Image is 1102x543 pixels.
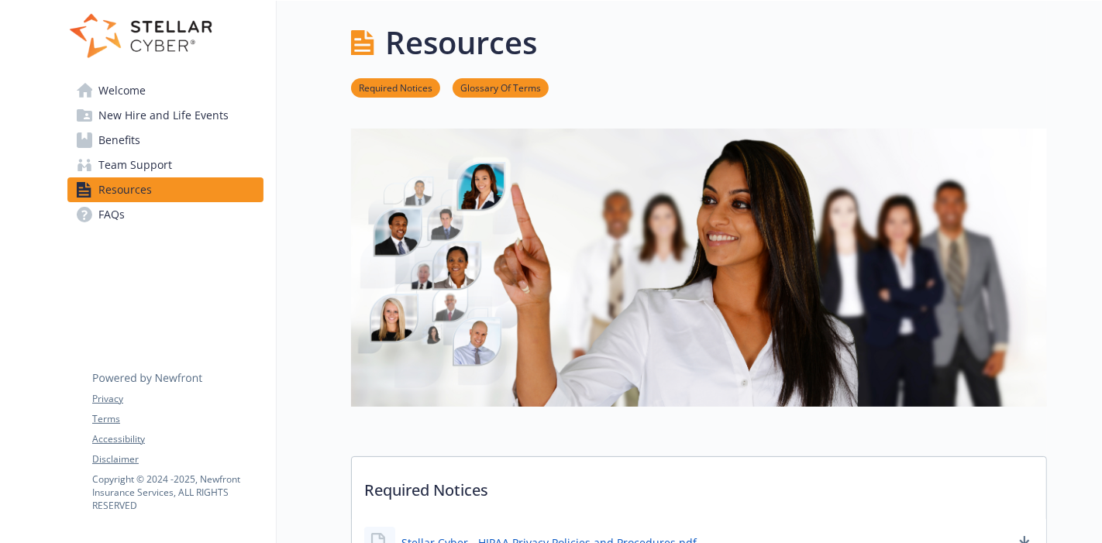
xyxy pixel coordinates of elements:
[351,129,1047,407] img: resources page banner
[98,103,229,128] span: New Hire and Life Events
[67,202,263,227] a: FAQs
[98,153,172,177] span: Team Support
[67,177,263,202] a: Resources
[92,392,263,406] a: Privacy
[453,80,549,95] a: Glossary Of Terms
[385,19,537,66] h1: Resources
[352,457,1046,514] p: Required Notices
[67,128,263,153] a: Benefits
[98,177,152,202] span: Resources
[92,412,263,426] a: Terms
[67,78,263,103] a: Welcome
[67,153,263,177] a: Team Support
[92,432,263,446] a: Accessibility
[92,452,263,466] a: Disclaimer
[92,473,263,512] p: Copyright © 2024 - 2025 , Newfront Insurance Services, ALL RIGHTS RESERVED
[351,80,440,95] a: Required Notices
[67,103,263,128] a: New Hire and Life Events
[98,128,140,153] span: Benefits
[98,202,125,227] span: FAQs
[98,78,146,103] span: Welcome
